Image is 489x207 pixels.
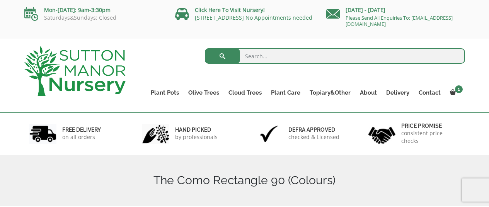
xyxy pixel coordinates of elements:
p: by professionals [175,133,218,141]
p: [DATE] - [DATE] [326,5,465,15]
a: [STREET_ADDRESS] No Appointments needed [195,14,312,21]
a: Topiary&Other [305,87,355,98]
p: Saturdays&Sundays: Closed [24,15,164,21]
p: Mon-[DATE]: 9am-3:30pm [24,5,164,15]
a: Olive Trees [184,87,224,98]
h6: Price promise [401,122,460,129]
p: checked & Licensed [288,133,339,141]
input: Search... [205,48,465,64]
a: Click Here To Visit Nursery! [195,6,265,14]
span: 1 [455,85,463,93]
a: Please Send All Enquiries To: [EMAIL_ADDRESS][DOMAIN_NAME] [346,14,453,27]
a: 1 [445,87,465,98]
a: About [355,87,382,98]
a: Plant Care [266,87,305,98]
a: Delivery [382,87,414,98]
h1: The Como Rectangle 90 (Colours) [24,173,465,187]
h6: hand picked [175,126,218,133]
h6: FREE DELIVERY [62,126,101,133]
img: 2.jpg [142,124,169,144]
img: logo [24,46,126,96]
a: Contact [414,87,445,98]
img: 1.jpg [29,124,56,144]
a: Plant Pots [146,87,184,98]
p: consistent price checks [401,129,460,145]
p: on all orders [62,133,101,141]
h6: Defra approved [288,126,339,133]
img: 3.jpg [256,124,283,144]
img: 4.jpg [368,122,395,146]
a: Cloud Trees [224,87,266,98]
